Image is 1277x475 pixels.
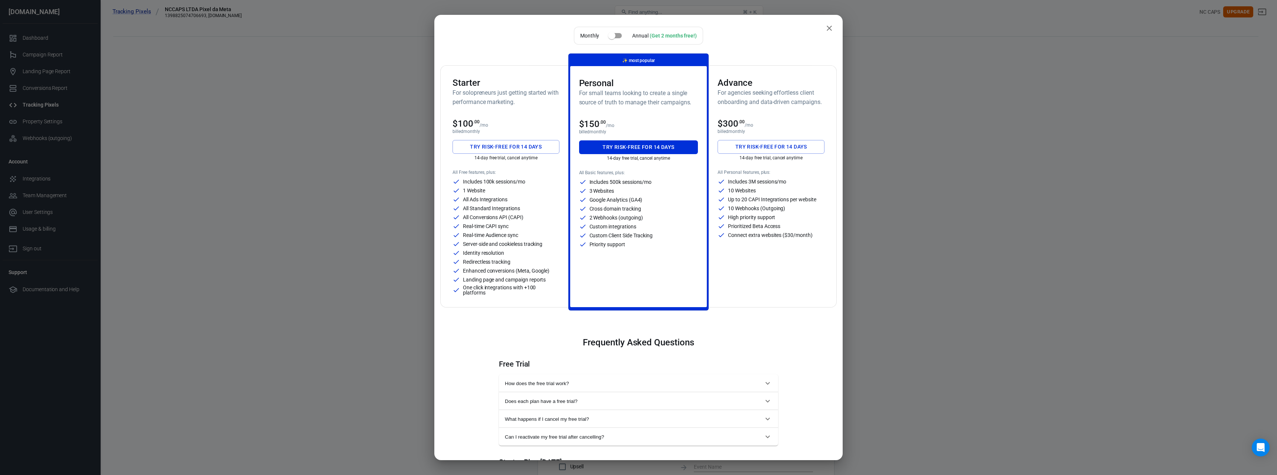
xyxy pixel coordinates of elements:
button: Try risk-free for 14 days [718,140,824,154]
p: Cross domain tracking [589,206,641,211]
p: All Standard Integrations [463,206,520,211]
p: Custom Client Side Tracking [589,233,653,238]
p: Enhanced conversions (Meta, Google) [463,268,549,273]
p: /mo [745,123,753,128]
p: 1 Website [463,188,485,193]
p: billed monthly [579,129,698,134]
p: 14-day free trial, cancel anytime [579,156,698,161]
p: Includes 500k sessions/mo [589,179,652,185]
button: Does each plan have a free trial? [499,392,778,410]
p: 10 Webhooks (Outgoing) [728,206,785,211]
span: $300 [718,118,745,129]
h3: Advance [718,78,824,88]
sup: .00 [738,119,745,124]
h6: For agencies seeking effortless client onboarding and data-driven campaigns. [718,88,824,107]
button: What happens if I cancel my free trial? [499,410,778,428]
span: Does each plan have a free trial? [505,398,763,404]
div: Annual [632,32,697,40]
p: Up to 20 CAPI Integrations per website [728,197,816,202]
p: One click integrations with +100 platforms [463,285,559,295]
p: Priority support [589,242,625,247]
p: Identity resolution [463,250,504,256]
p: All Basic features, plus: [579,170,698,175]
h6: For small teams looking to create a single source of truth to manage their campaigns. [579,88,698,107]
span: magic [622,58,628,63]
p: most popular [622,57,655,65]
span: $100 [453,118,480,129]
div: Open Intercom Messenger [1252,439,1270,456]
h4: Starter Plan [DATE] [499,458,778,466]
p: All Free features, plus: [453,170,559,175]
p: 14-day free trial, cancel anytime [453,155,559,160]
p: 3 Websites [589,188,614,193]
span: $150 [579,119,606,129]
span: How does the free trial work? [505,381,763,386]
p: Connect extra websites ($30/month) [728,232,812,238]
sup: .00 [473,119,480,124]
p: All Personal features, plus: [718,170,824,175]
h3: Starter [453,78,559,88]
p: /mo [606,123,614,128]
h3: Frequently Asked Questions [499,337,778,348]
button: Try risk-free for 14 days [579,140,698,154]
p: billed monthly [453,129,559,134]
p: 2 Webhooks (outgoing) [589,215,643,220]
h3: Personal [579,78,698,88]
p: All Ads Integrations [463,197,507,202]
p: /mo [480,123,488,128]
p: Custom integrations [589,224,636,229]
p: Includes 100k sessions/mo [463,179,525,184]
p: 10 Websites [728,188,755,193]
p: Google Analytics (GA4) [589,197,643,202]
p: 14-day free trial, cancel anytime [718,155,824,160]
button: Try risk-free for 14 days [453,140,559,154]
div: (Get 2 months free!) [650,33,697,39]
h6: For solopreneurs just getting started with performance marketing. [453,88,559,107]
span: What happens if I cancel my free trial? [505,416,763,422]
h4: Free Trial [499,359,778,368]
p: Real-time Audience sync [463,232,518,238]
p: Includes 3M sessions/mo [728,179,786,184]
p: Redirectless tracking [463,259,510,264]
p: Landing page and campaign reports [463,277,546,282]
sup: .00 [600,120,606,125]
button: How does the free trial work? [499,374,778,392]
p: billed monthly [718,129,824,134]
p: Server-side and cookieless tracking [463,241,542,247]
button: Can I reactivate my free trial after cancelling? [499,428,778,446]
button: close [822,21,837,36]
p: Prioritized Beta Access [728,224,780,229]
p: Real-time CAPI sync [463,224,509,229]
p: High priority support [728,215,775,220]
span: Can I reactivate my free trial after cancelling? [505,434,763,440]
p: All Conversions API (CAPI) [463,215,523,220]
p: Monthly [580,32,599,40]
